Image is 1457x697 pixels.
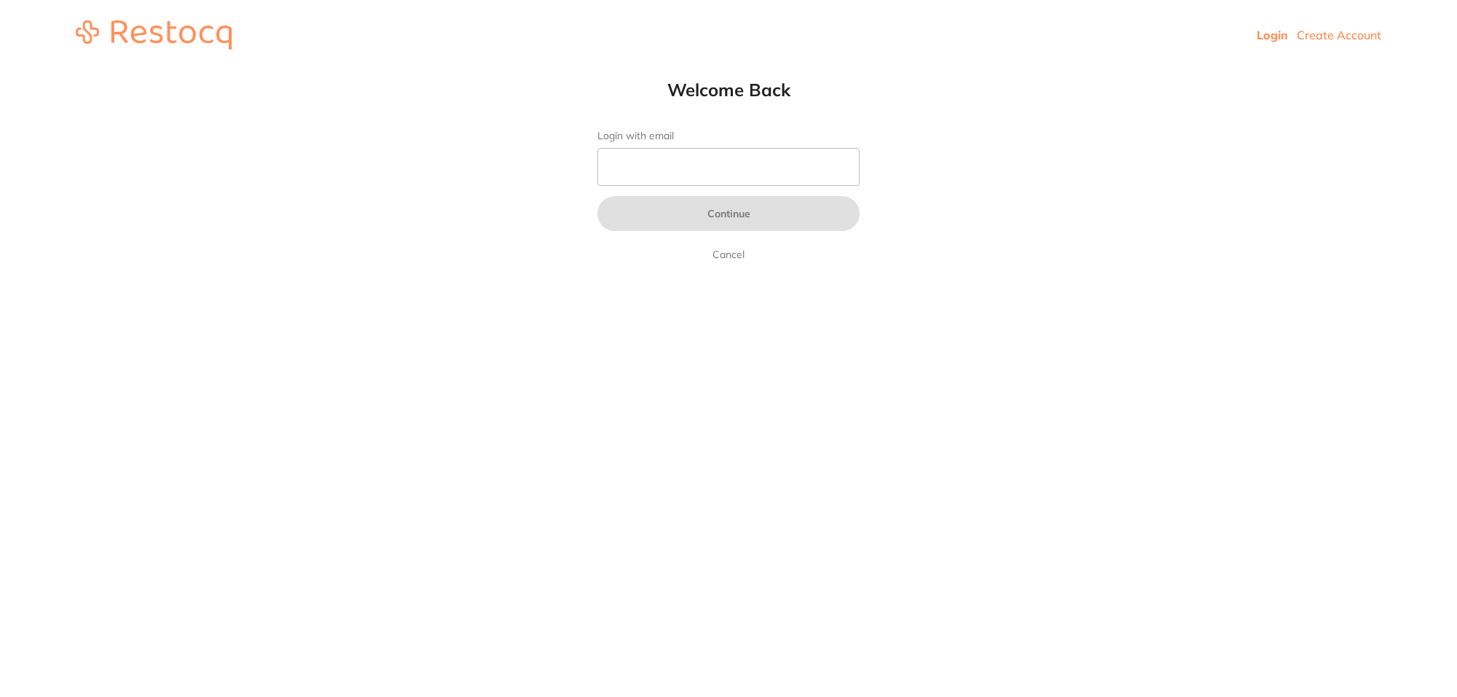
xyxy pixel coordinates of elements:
[597,130,860,142] label: Login with email
[76,20,232,50] img: restocq_logo.svg
[710,246,747,263] a: Cancel
[597,196,860,231] button: Continue
[1297,28,1381,42] a: Create Account
[568,79,889,101] h1: Welcome Back
[1257,28,1288,42] a: Login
